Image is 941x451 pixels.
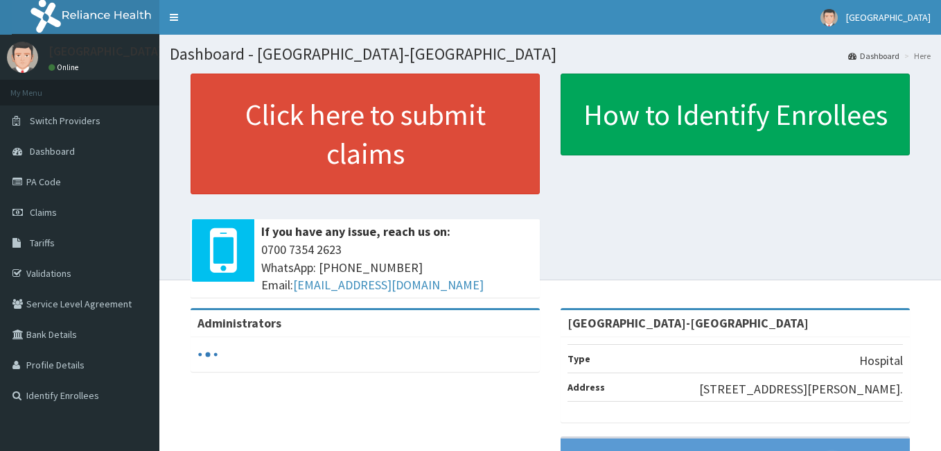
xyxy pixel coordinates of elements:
h1: Dashboard - [GEOGRAPHIC_DATA]-[GEOGRAPHIC_DATA] [170,45,931,63]
svg: audio-loading [197,344,218,365]
p: [STREET_ADDRESS][PERSON_NAME]. [699,380,903,398]
b: Administrators [197,315,281,331]
span: Dashboard [30,145,75,158]
span: Tariffs [30,237,55,249]
span: Claims [30,206,57,219]
a: Click here to submit claims [191,74,540,194]
a: How to Identify Enrollees [561,74,910,155]
strong: [GEOGRAPHIC_DATA]-[GEOGRAPHIC_DATA] [568,315,809,331]
b: Type [568,352,590,365]
img: User Image [7,42,38,73]
b: Address [568,381,605,393]
b: If you have any issue, reach us on: [261,223,450,239]
a: Online [49,62,82,72]
span: 0700 7354 2623 WhatsApp: [PHONE_NUMBER] Email: [261,241,533,294]
span: Switch Providers [30,114,100,127]
img: User Image [820,9,838,26]
p: Hospital [859,352,903,370]
li: Here [901,50,931,62]
a: Dashboard [848,50,899,62]
span: [GEOGRAPHIC_DATA] [846,11,931,24]
a: [EMAIL_ADDRESS][DOMAIN_NAME] [293,277,484,293]
p: [GEOGRAPHIC_DATA] [49,45,163,58]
